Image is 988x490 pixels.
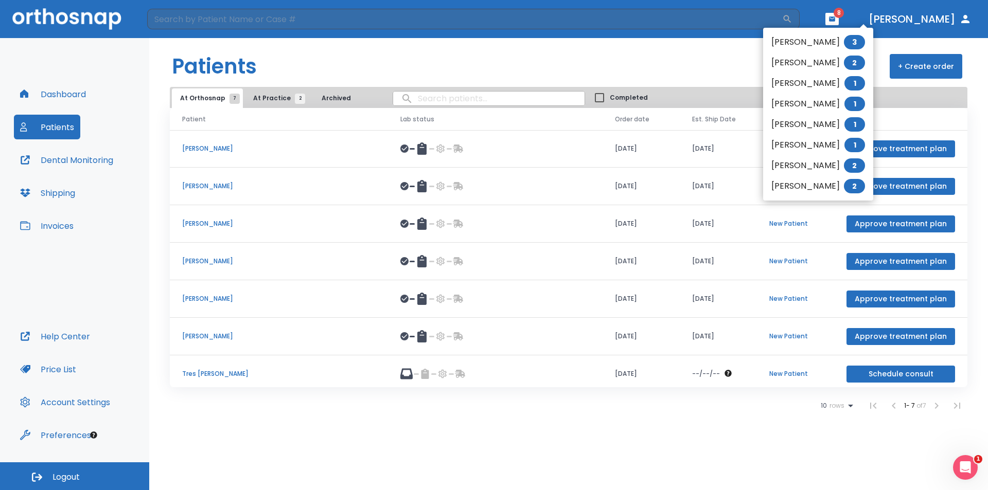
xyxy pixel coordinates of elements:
[844,35,865,49] span: 3
[763,114,873,135] li: [PERSON_NAME]
[974,455,982,463] span: 1
[844,56,865,70] span: 2
[763,73,873,94] li: [PERSON_NAME]
[844,117,865,132] span: 1
[844,97,865,111] span: 1
[763,135,873,155] li: [PERSON_NAME]
[953,455,978,480] iframe: Intercom live chat
[844,138,865,152] span: 1
[763,176,873,196] li: [PERSON_NAME]
[844,76,865,90] span: 1
[763,52,873,73] li: [PERSON_NAME]
[763,32,873,52] li: [PERSON_NAME]
[844,179,865,193] span: 2
[844,158,865,173] span: 2
[763,94,873,114] li: [PERSON_NAME]
[763,155,873,176] li: [PERSON_NAME]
